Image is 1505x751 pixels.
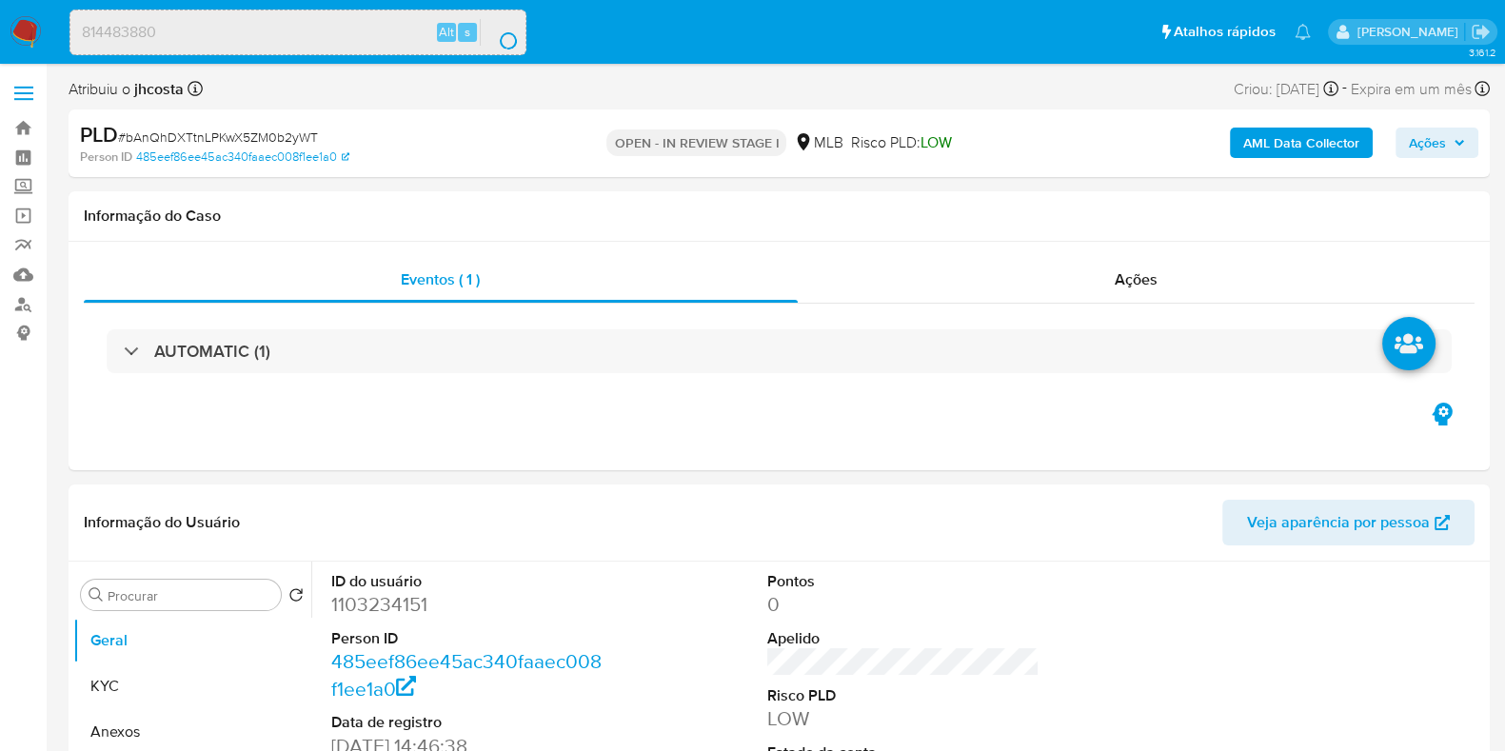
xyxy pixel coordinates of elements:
[606,129,786,156] p: OPEN - IN REVIEW STAGE I
[1174,22,1276,42] span: Atalhos rápidos
[331,647,602,702] a: 485eef86ee45ac340faaec008f1ee1a0
[80,119,118,149] b: PLD
[331,628,604,649] dt: Person ID
[108,587,273,604] input: Procurar
[794,132,842,153] div: MLB
[73,618,311,663] button: Geral
[288,587,304,608] button: Retornar ao pedido padrão
[920,131,951,153] span: LOW
[331,712,604,733] dt: Data de registro
[136,148,349,166] a: 485eef86ee45ac340faaec008f1ee1a0
[1351,79,1472,100] span: Expira em um mês
[84,207,1475,226] h1: Informação do Caso
[154,341,270,362] h3: AUTOMATIC (1)
[80,148,132,166] b: Person ID
[107,329,1452,373] div: AUTOMATIC (1)
[1234,76,1338,102] div: Criou: [DATE]
[767,571,1040,592] dt: Pontos
[1396,128,1478,158] button: Ações
[767,628,1040,649] dt: Apelido
[1230,128,1373,158] button: AML Data Collector
[401,268,480,290] span: Eventos ( 1 )
[480,19,519,46] button: search-icon
[331,591,604,618] dd: 1103234151
[1247,500,1430,545] span: Veja aparência por pessoa
[767,591,1040,618] dd: 0
[73,663,311,709] button: KYC
[1342,76,1347,102] span: -
[1471,22,1491,42] a: Sair
[118,128,318,147] span: # bAnQhDXTtnLPKwX5ZM0b2yWT
[331,571,604,592] dt: ID do usuário
[1356,23,1464,41] p: jhonata.costa@mercadolivre.com
[70,20,525,45] input: Pesquise usuários ou casos...
[1222,500,1475,545] button: Veja aparência por pessoa
[1295,24,1311,40] a: Notificações
[1409,128,1446,158] span: Ações
[439,23,454,41] span: Alt
[130,78,184,100] b: jhcosta
[1115,268,1158,290] span: Ações
[1243,128,1359,158] b: AML Data Collector
[767,705,1040,732] dd: LOW
[69,79,184,100] span: Atribuiu o
[767,685,1040,706] dt: Risco PLD
[84,513,240,532] h1: Informação do Usuário
[465,23,470,41] span: s
[850,132,951,153] span: Risco PLD:
[89,587,104,603] button: Procurar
